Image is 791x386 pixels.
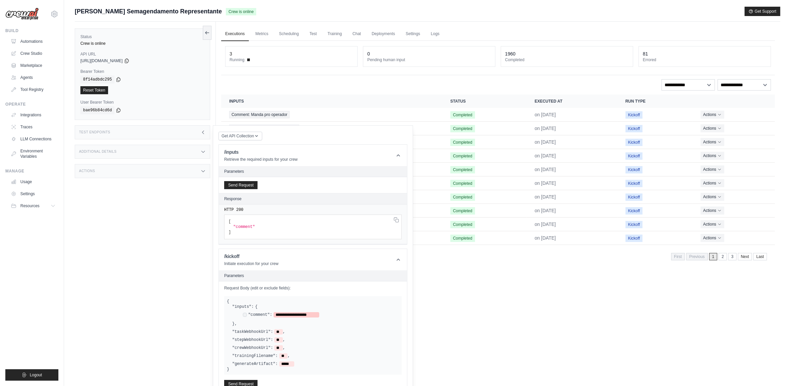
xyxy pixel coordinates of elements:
[229,111,290,118] span: Comment: Manda pro operador
[283,345,285,351] span: ,
[450,139,475,146] span: Completed
[367,57,491,62] dt: Pending human input
[227,367,229,372] span: }
[535,139,556,145] time: June 27, 2025 at 10:40 GMT-3
[20,203,39,209] span: Resources
[505,50,515,57] div: 1960
[535,194,556,200] time: June 27, 2025 at 08:11 GMT-3
[229,219,231,224] span: [
[450,180,475,187] span: Completed
[535,112,556,117] time: June 27, 2025 at 11:05 GMT-3
[753,253,767,260] a: Last
[79,169,95,173] h3: Actions
[224,207,402,213] pre: HTTP 200
[255,304,258,309] span: {
[8,60,58,71] a: Marketplace
[232,345,273,351] label: "crewWebhookUrl":
[79,150,116,154] h3: Additional Details
[450,235,475,242] span: Completed
[626,235,643,242] span: Kickoff
[229,125,299,132] span: Comment: [PERSON_NAME] : <di…
[80,69,205,74] label: Bearer Token
[758,354,791,386] div: Widget de chat
[701,234,724,242] button: Actions for execution
[643,57,767,62] dt: Errored
[450,111,475,119] span: Completed
[626,125,643,132] span: Kickoff
[5,8,39,20] img: Logo
[349,27,365,41] a: Chat
[368,27,399,41] a: Deployments
[8,122,58,132] a: Traces
[367,50,370,57] div: 0
[8,176,58,187] a: Usage
[535,208,556,213] time: June 27, 2025 at 07:59 GMT-3
[230,57,245,62] span: Running
[283,329,285,335] span: ,
[535,126,556,131] time: June 27, 2025 at 10:42 GMT-3
[80,58,123,63] span: [URL][DOMAIN_NAME]
[221,95,442,108] th: Inputs
[686,253,708,260] span: Previous
[226,8,256,15] span: Crew is online
[80,106,114,114] code: bae96b84cd6d
[701,165,724,173] button: Actions for execution
[232,304,254,309] label: "inputs":
[8,146,58,162] a: Environment Variables
[5,168,58,174] div: Manage
[450,194,475,201] span: Completed
[402,27,424,41] a: Settings
[626,139,643,146] span: Kickoff
[80,51,205,57] label: API URL
[232,337,273,343] label: "stepWebhookUrl":
[671,253,685,260] span: First
[709,253,718,260] span: 1
[8,134,58,144] a: LLM Connections
[450,207,475,215] span: Completed
[248,312,272,317] label: "comment":
[450,221,475,228] span: Completed
[535,180,556,186] time: June 27, 2025 at 09:37 GMT-3
[643,50,648,57] div: 81
[8,201,58,211] button: Resources
[75,7,222,16] span: [PERSON_NAME] Semagendamento Representante
[224,157,298,162] p: Retrieve the required inputs for your crew
[80,76,114,84] code: 8f14adbdc295
[288,353,290,359] span: ,
[8,188,58,199] a: Settings
[233,225,255,229] span: "comment"
[626,166,643,173] span: Kickoff
[80,86,108,94] a: Reset Token
[626,180,643,187] span: Kickoff
[227,299,229,304] span: {
[626,207,643,215] span: Kickoff
[450,125,475,132] span: Completed
[232,353,278,359] label: "trainingFilename":
[80,34,205,39] label: Status
[535,153,556,158] time: June 27, 2025 at 10:35 GMT-3
[224,149,298,155] h1: /inputs
[221,248,775,265] nav: Pagination
[626,152,643,160] span: Kickoff
[324,27,346,41] a: Training
[719,253,727,260] a: 2
[229,111,434,118] a: View execution details for Comment
[8,84,58,95] a: Tool Registry
[442,95,527,108] th: Status
[758,354,791,386] iframe: Chat Widget
[5,369,58,381] button: Logout
[8,36,58,47] a: Automations
[505,57,629,62] dt: Completed
[701,179,724,187] button: Actions for execution
[5,102,58,107] div: Operate
[701,124,724,132] button: Actions for execution
[224,261,279,266] p: Initiate execution for your crew
[8,72,58,83] a: Agents
[701,152,724,160] button: Actions for execution
[5,28,58,33] div: Build
[535,222,556,227] time: June 26, 2025 at 21:20 GMT-3
[224,285,402,291] label: Request Body (edit or exclude fields):
[450,152,475,160] span: Completed
[8,110,58,120] a: Integrations
[230,50,232,57] div: 3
